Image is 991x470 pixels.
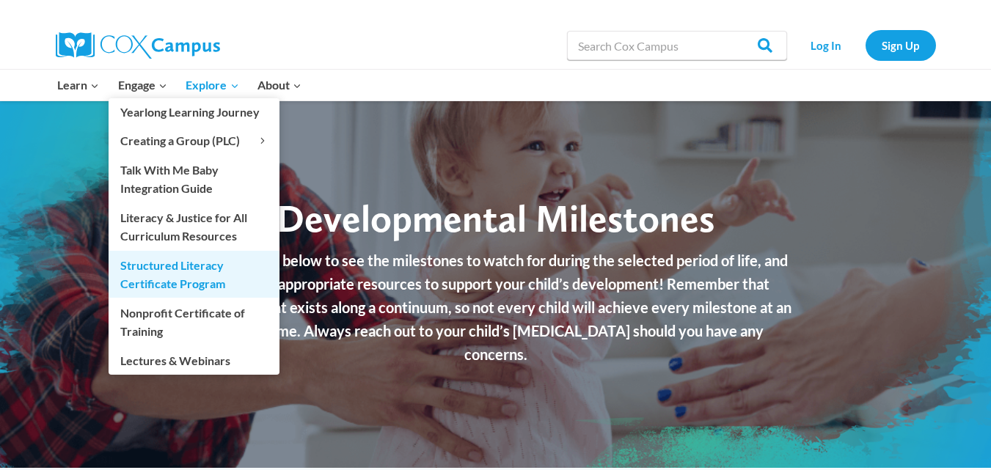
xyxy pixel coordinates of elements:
span: Developmental Milestones [277,195,714,241]
button: Child menu of About [248,70,311,100]
img: Cox Campus [56,32,220,59]
a: Literacy & Justice for All Curriculum Resources [109,203,279,250]
a: Sign Up [866,30,936,60]
button: Child menu of Learn [48,70,109,100]
nav: Secondary Navigation [794,30,936,60]
p: Click an age below to see the milestones to watch for during the selected period of life, and fin... [199,249,793,366]
nav: Primary Navigation [48,70,311,100]
button: Child menu of Engage [109,70,177,100]
a: Log In [794,30,858,60]
button: Child menu of Creating a Group (PLC) [109,127,279,155]
a: Talk With Me Baby Integration Guide [109,155,279,202]
a: Yearlong Learning Journey [109,98,279,126]
button: Child menu of Explore [177,70,249,100]
a: Lectures & Webinars [109,346,279,374]
a: Nonprofit Certificate of Training [109,298,279,345]
a: Structured Literacy Certificate Program [109,251,279,298]
input: Search Cox Campus [567,31,787,60]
